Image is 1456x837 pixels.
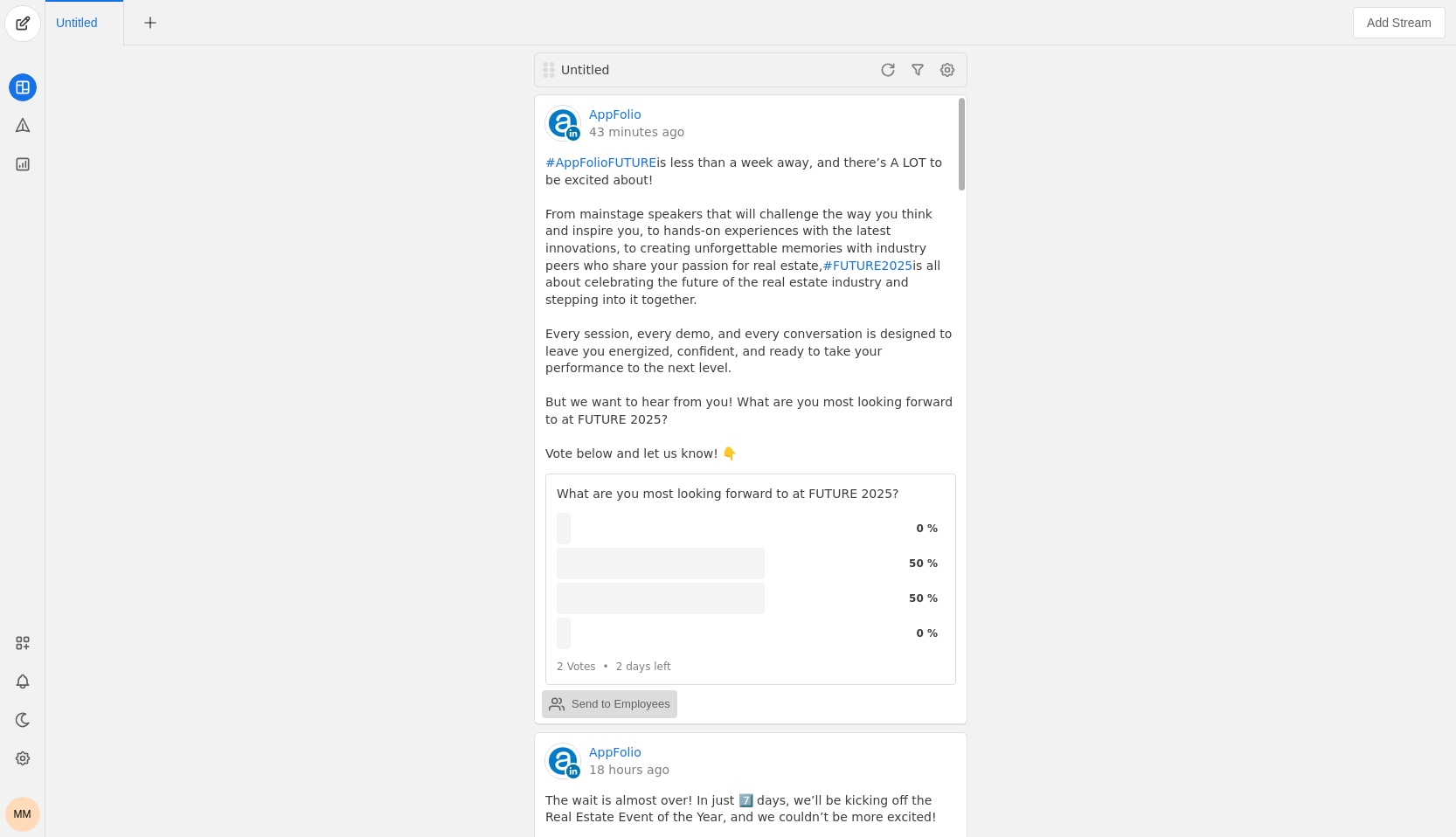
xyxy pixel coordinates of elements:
[567,661,596,673] span: Votes
[545,744,580,778] img: cache
[557,661,564,673] span: 2
[616,660,671,674] div: 2 days left
[589,744,641,761] a: AppFolio
[1353,7,1446,38] button: Add Stream
[545,155,956,463] pre: is less than a week away, and there’s A LOT to be excited about! From mainstage speakers that wil...
[589,123,684,141] a: 43 minutes ago
[135,15,166,29] app-icon-button: New Tab
[56,17,97,29] span: Click to edit name
[589,106,641,123] a: AppFolio
[572,695,670,713] div: Send to Employees
[545,156,656,169] a: #AppFolioFUTURE
[589,761,669,778] a: 18 hours ago
[603,660,609,674] div: •
[561,61,769,79] div: Untitled
[557,485,945,502] div: What are you most looking forward to at FUTURE 2025?
[822,259,912,273] a: #FUTURE2025
[545,106,580,141] img: cache
[542,690,677,718] button: Send to Employees
[1367,14,1432,31] span: Add Stream
[5,797,40,832] button: MM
